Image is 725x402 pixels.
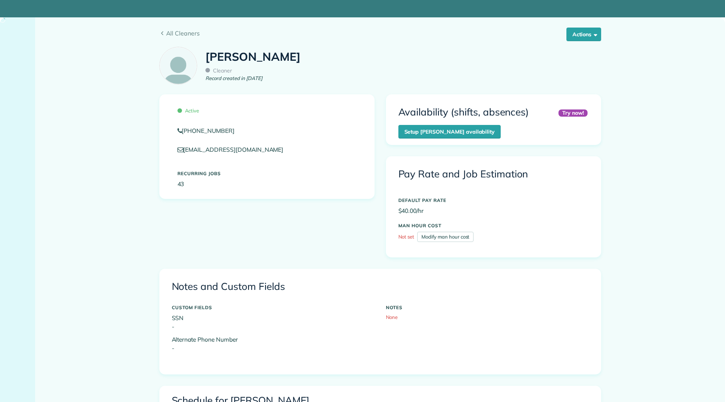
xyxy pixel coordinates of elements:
[398,206,589,215] p: $40.00/hr
[398,125,501,139] a: Setup [PERSON_NAME] availability
[172,314,375,331] p: SSN -
[172,305,375,310] h5: CUSTOM FIELDS
[166,29,601,38] span: All Cleaners
[398,234,415,240] span: Not set
[205,75,262,82] em: Record created in [DATE]
[177,146,291,153] a: [EMAIL_ADDRESS][DOMAIN_NAME]
[159,29,601,38] a: All Cleaners
[177,126,356,135] a: [PHONE_NUMBER]
[160,47,197,84] img: employee_icon-c2f8239691d896a72cdd9dc41cfb7b06f9d69bdd837a2ad469be8ff06ab05b5f.png
[398,107,529,118] h3: Availability (shifts, absences)
[398,223,589,228] h5: MAN HOUR COST
[205,67,232,74] span: Cleaner
[172,335,375,353] p: Alternate Phone Number -
[177,108,199,114] span: Active
[566,28,601,41] button: Actions
[205,51,301,63] h1: [PERSON_NAME]
[177,180,356,188] p: 43
[177,171,356,176] h5: Recurring Jobs
[386,314,398,320] span: None
[398,198,589,203] h5: DEFAULT PAY RATE
[417,232,474,242] a: Modify man hour cost
[558,109,588,117] div: Try now!
[398,169,589,180] h3: Pay Rate and Job Estimation
[386,305,589,310] h5: NOTES
[172,281,589,292] h3: Notes and Custom Fields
